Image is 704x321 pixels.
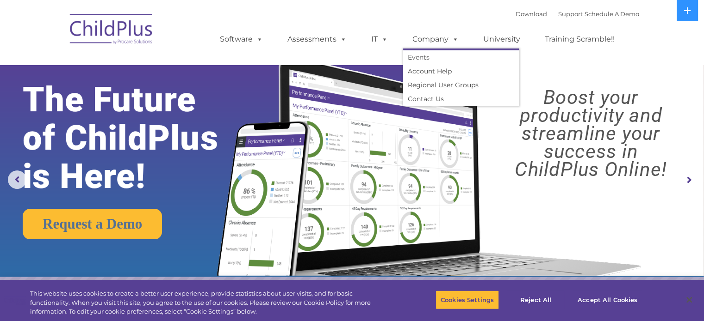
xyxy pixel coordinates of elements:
rs-layer: Boost your productivity and streamline your success in ChildPlus Online! [486,88,695,178]
button: Accept All Cookies [573,290,642,309]
a: Events [403,50,519,64]
a: Assessments [278,30,356,48]
button: Close [679,290,699,310]
a: Account Help [403,64,519,78]
a: Software [211,30,272,48]
a: Contact Us [403,92,519,106]
div: This website uses cookies to create a better user experience, provide statistics about user visit... [30,289,387,316]
span: Phone number [129,99,168,106]
a: University [474,30,530,48]
a: Company [403,30,468,48]
a: Download [516,10,547,18]
button: Reject All [507,290,565,309]
a: Regional User Groups [403,78,519,92]
a: Support [558,10,583,18]
a: Training Scramble!! [536,30,624,48]
button: Cookies Settings [436,290,499,309]
a: IT [362,30,397,48]
rs-layer: The Future of ChildPlus is Here! [23,80,248,195]
font: | [516,10,639,18]
a: Request a Demo [23,209,162,239]
span: Last name [129,61,157,68]
a: Schedule A Demo [585,10,639,18]
img: ChildPlus by Procare Solutions [65,7,158,54]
